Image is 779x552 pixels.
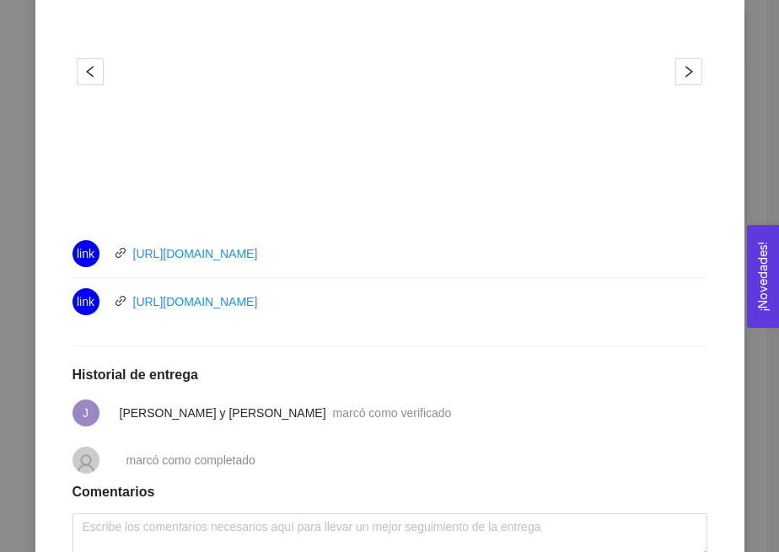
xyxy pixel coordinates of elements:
span: marcó como completado [126,453,255,467]
span: link [77,288,94,315]
span: left [78,65,103,78]
span: link [115,295,126,307]
span: [PERSON_NAME] y [PERSON_NAME] [120,406,326,420]
span: user [76,453,96,474]
span: marcó como verificado [333,406,452,420]
h1: Comentarios [73,484,707,501]
button: left [77,58,104,85]
a: [URL][DOMAIN_NAME] [133,295,258,308]
button: right [675,58,702,85]
h1: Historial de entrega [73,367,707,383]
button: Open Feedback Widget [747,225,779,328]
span: J [83,399,89,426]
span: right [676,65,701,78]
a: [URL][DOMAIN_NAME] [133,247,258,260]
span: link [77,240,94,267]
button: 2 [395,199,409,201]
button: 1 [370,199,390,201]
span: link [115,247,126,259]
